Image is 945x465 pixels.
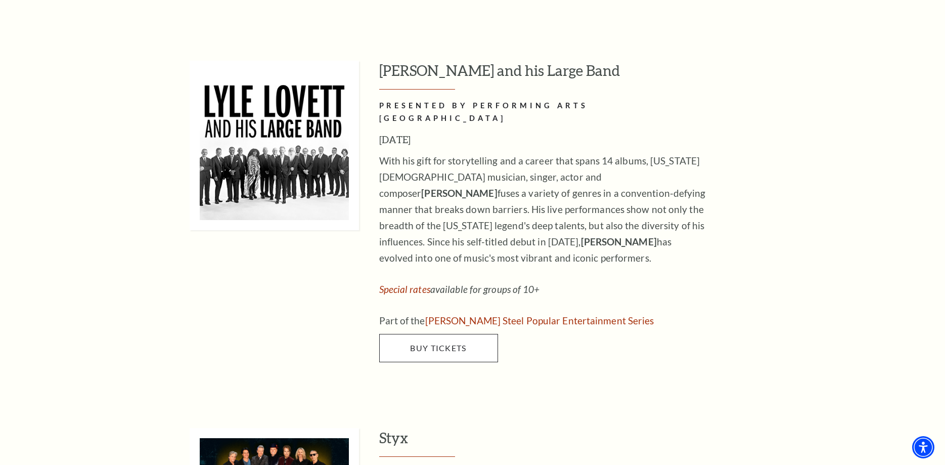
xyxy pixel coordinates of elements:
a: Buy Tickets [379,334,498,362]
strong: [PERSON_NAME] [581,236,657,247]
h2: PRESENTED BY PERFORMING ARTS [GEOGRAPHIC_DATA] [379,100,708,125]
a: Special rates [379,283,430,295]
a: Irwin Steel Popular Entertainment Series - open in a new tab [425,315,654,326]
h3: [DATE] [379,132,708,148]
strong: [PERSON_NAME] [421,187,497,199]
p: Part of the [379,313,708,329]
em: available for groups of 10+ [379,283,540,295]
img: Lyle Lovett and his Large Band [190,61,359,230]
span: Buy Tickets [410,343,466,353]
div: Accessibility Menu [912,436,934,458]
h3: [PERSON_NAME] and his Large Band [379,61,786,90]
h3: Styx [379,428,786,457]
span: With his gift for storytelling and a career that spans 14 albums, [US_STATE][DEMOGRAPHIC_DATA] mu... [379,155,706,264]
